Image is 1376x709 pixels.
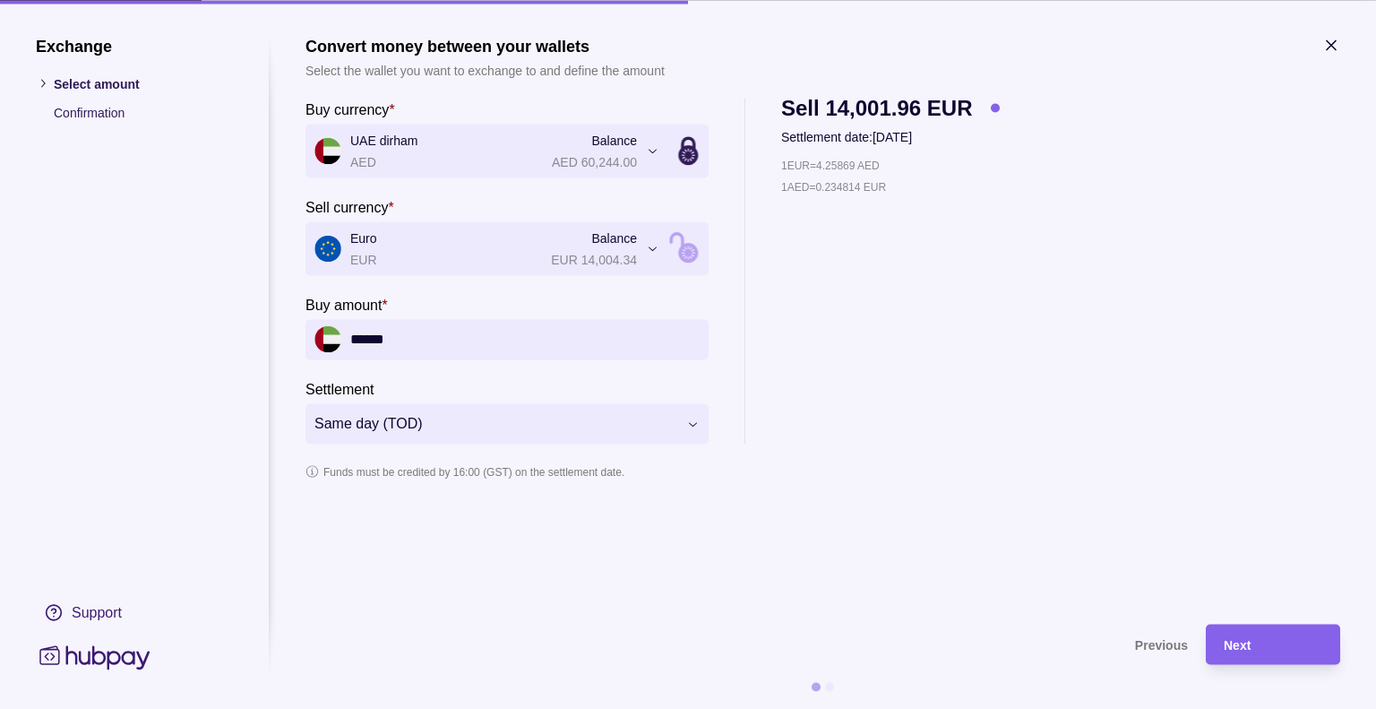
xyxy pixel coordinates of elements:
[305,199,388,214] p: Sell currency
[781,126,1000,146] p: Settlement date: [DATE]
[305,624,1188,664] button: Previous
[36,593,233,631] a: Support
[72,602,122,622] div: Support
[54,102,233,122] p: Confirmation
[781,177,886,196] p: 1 AED = 0.234814 EUR
[305,60,665,80] p: Select the wallet you want to exchange to and define the amount
[36,36,233,56] h1: Exchange
[314,326,341,353] img: ae
[305,297,382,312] p: Buy amount
[305,36,665,56] h1: Convert money between your wallets
[1206,624,1340,664] button: Next
[305,98,395,119] label: Buy currency
[350,319,700,359] input: amount
[1224,638,1251,653] span: Next
[54,73,233,93] p: Select amount
[305,381,374,396] p: Settlement
[305,293,388,315] label: Buy amount
[305,377,374,399] label: Settlement
[305,195,394,217] label: Sell currency
[781,98,973,117] span: Sell 14,001.96 EUR
[781,155,880,175] p: 1 EUR = 4.25869 AED
[1135,638,1188,653] span: Previous
[323,462,624,481] p: Funds must be credited by 16:00 (GST) on the settlement date.
[305,101,389,117] p: Buy currency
